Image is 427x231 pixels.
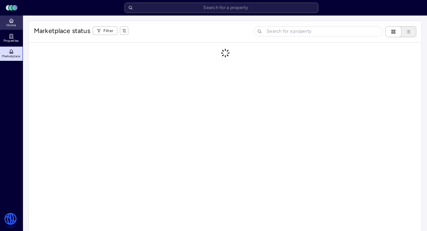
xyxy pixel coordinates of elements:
span: Home [6,23,16,27]
button: Kanban view [385,26,401,37]
span: Marketplace status [34,26,90,35]
span: Filter [103,27,113,34]
span: Marketplace [2,54,20,58]
button: Filter [93,27,118,35]
input: Search for a property [253,26,383,37]
input: Search for a property [124,3,318,13]
span: Properties [4,39,19,43]
button: Table view [395,26,416,37]
img: Watershed [4,213,17,228]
